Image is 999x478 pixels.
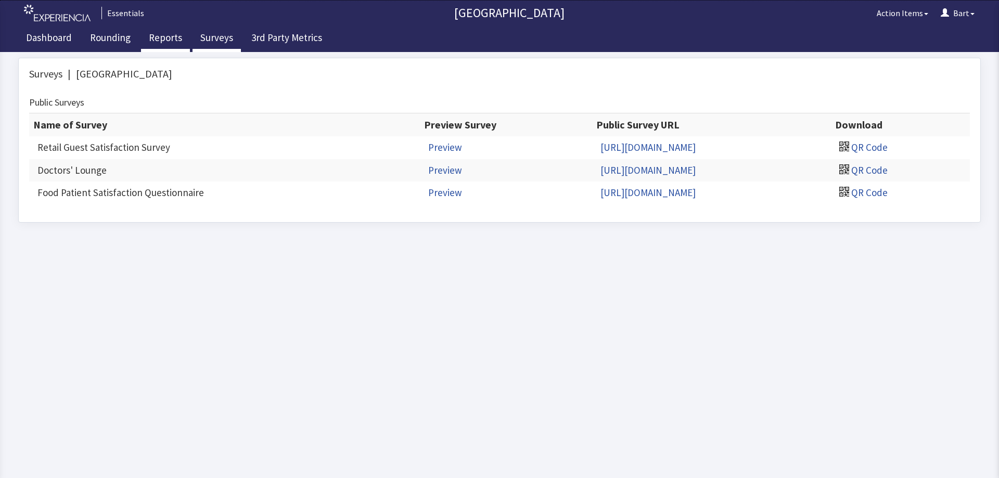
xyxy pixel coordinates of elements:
[101,7,144,19] div: Essentials
[24,5,91,22] img: experiencia_logo.png
[141,26,190,52] a: Reports
[82,26,138,52] a: Rounding
[851,89,888,101] a: QR Code
[29,14,970,35] div: Surveys [GEOGRAPHIC_DATA]
[29,107,420,130] td: Doctors' Lounge
[870,3,934,23] button: Action Items
[428,134,462,147] a: Preview
[420,61,592,84] th: Preview Survey
[934,3,981,23] button: Bart
[193,26,241,52] a: Surveys
[592,61,831,84] th: Public Survey URL
[148,5,870,21] p: [GEOGRAPHIC_DATA]
[29,61,420,84] th: Name of Survey
[428,112,462,124] a: Preview
[428,89,462,101] a: Preview
[29,45,970,56] h4: Public Surveys
[18,26,80,52] a: Dashboard
[600,112,696,124] a: [URL][DOMAIN_NAME]
[851,134,888,147] a: QR Code
[244,26,330,52] a: 3rd Party Metrics
[62,15,76,28] span: |
[600,134,696,147] a: [URL][DOMAIN_NAME]
[831,61,970,84] th: Download
[851,112,888,124] a: QR Code
[29,84,420,107] td: Retail Guest Satisfaction Survey
[29,130,420,152] td: Food Patient Satisfaction Questionnaire
[600,89,696,101] a: [URL][DOMAIN_NAME]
